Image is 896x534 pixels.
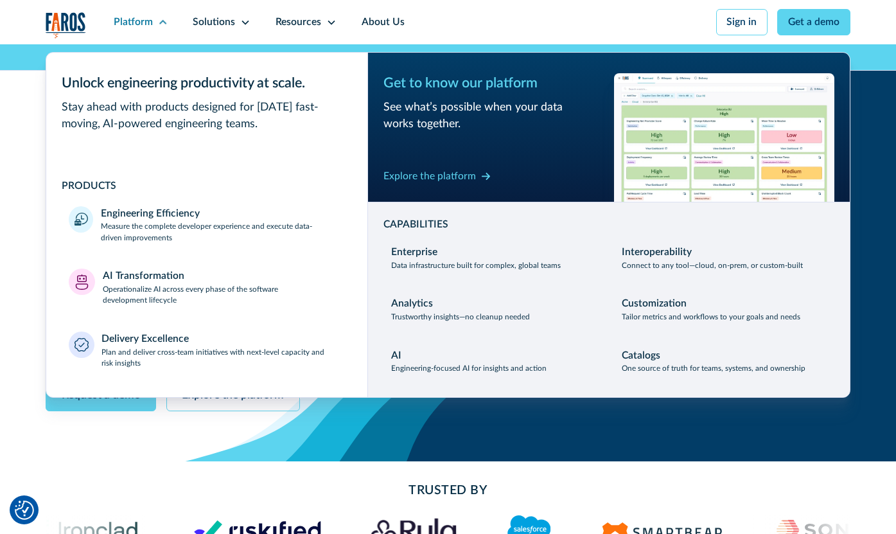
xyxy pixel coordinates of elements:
a: Sign in [716,9,768,35]
a: home [46,12,86,39]
div: PRODUCTS [62,179,353,193]
div: Enterprise [391,245,437,260]
div: Platform [114,15,153,30]
nav: Platform [46,44,850,397]
div: Explore the platform [383,169,476,184]
div: See what’s possible when your data works together. [383,99,604,133]
h2: Trusted By [146,481,750,500]
p: Operationalize AI across every phase of the software development lifecycle [103,284,346,307]
a: Delivery ExcellencePlan and deliver cross-team initiatives with next-level capacity and risk insi... [62,324,353,377]
div: Analytics [391,296,433,311]
div: AI [391,348,401,363]
div: Stay ahead with products designed for [DATE] fast-moving, AI-powered engineering teams. [62,99,353,133]
p: One source of truth for teams, systems, and ownership [622,363,805,375]
p: Data infrastructure built for complex, global teams [391,260,561,272]
a: EnterpriseData infrastructure built for complex, global teams [383,237,604,279]
button: Cookie Settings [15,501,34,520]
div: Engineering Efficiency [101,206,200,221]
a: Explore the platform [383,166,491,186]
p: Plan and deliver cross-team initiatives with next-level capacity and risk insights [101,347,345,369]
a: AnalyticsTrustworthy insights—no cleanup needed [383,289,604,331]
div: Get to know our platform [383,73,604,94]
div: CAPABILITIES [383,217,834,232]
div: Customization [622,296,687,311]
img: Revisit consent button [15,501,34,520]
p: Trustworthy insights—no cleanup needed [391,312,530,323]
img: Logo of the analytics and reporting company Faros. [46,12,86,39]
a: AI TransformationOperationalize AI across every phase of the software development lifecycle [62,262,353,314]
p: Tailor metrics and workflows to your goals and needs [622,312,800,323]
div: AI Transformation [103,269,184,283]
a: Engineering EfficiencyMeasure the complete developer experience and execute data-driven improvements [62,199,353,251]
div: Solutions [193,15,235,30]
p: Measure the complete developer experience and execute data-driven improvements [101,221,345,244]
a: AIEngineering-focused AI for insights and action [383,341,604,382]
div: Catalogs [622,348,660,363]
a: InteroperabilityConnect to any tool—cloud, on-prem, or custom-built [614,237,834,279]
div: Delivery Excellence [101,332,189,346]
img: Workflow productivity trends heatmap chart [614,73,834,202]
p: Engineering-focused AI for insights and action [391,363,547,375]
div: Interoperability [622,245,692,260]
p: Connect to any tool—cloud, on-prem, or custom-built [622,260,803,272]
div: Resources [276,15,321,30]
a: CustomizationTailor metrics and workflows to your goals and needs [614,289,834,331]
div: Unlock engineering productivity at scale. [62,73,353,94]
a: Get a demo [777,9,850,35]
a: CatalogsOne source of truth for teams, systems, and ownership [614,341,834,382]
